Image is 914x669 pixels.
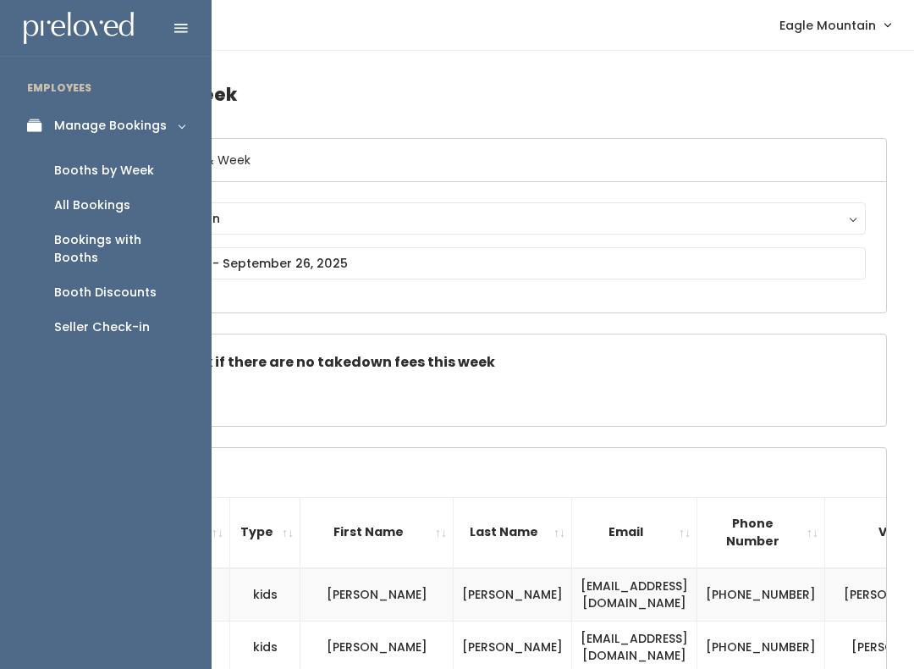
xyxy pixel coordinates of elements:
[572,497,697,567] th: Email: activate to sort column ascending
[54,162,154,180] div: Booths by Week
[54,117,167,135] div: Manage Bookings
[454,497,572,567] th: Last Name: activate to sort column ascending
[54,231,184,267] div: Bookings with Booths
[54,318,150,336] div: Seller Check-in
[697,568,825,622] td: [PHONE_NUMBER]
[572,568,697,622] td: [EMAIL_ADDRESS][DOMAIN_NAME]
[54,284,157,301] div: Booth Discounts
[24,12,134,45] img: preloved logo
[107,355,866,370] h5: Check this box if there are no takedown fees this week
[86,71,887,118] h4: Booths by Week
[107,202,866,235] button: Eagle Mountain
[763,7,907,43] a: Eagle Mountain
[779,16,876,35] span: Eagle Mountain
[107,247,866,279] input: September 20 - September 26, 2025
[300,497,454,567] th: First Name: activate to sort column ascending
[230,497,300,567] th: Type: activate to sort column ascending
[87,139,886,182] h6: Select Location & Week
[300,568,454,622] td: [PERSON_NAME]
[454,568,572,622] td: [PERSON_NAME]
[230,568,300,622] td: kids
[697,497,825,567] th: Phone Number: activate to sort column ascending
[124,209,850,228] div: Eagle Mountain
[54,196,130,214] div: All Bookings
